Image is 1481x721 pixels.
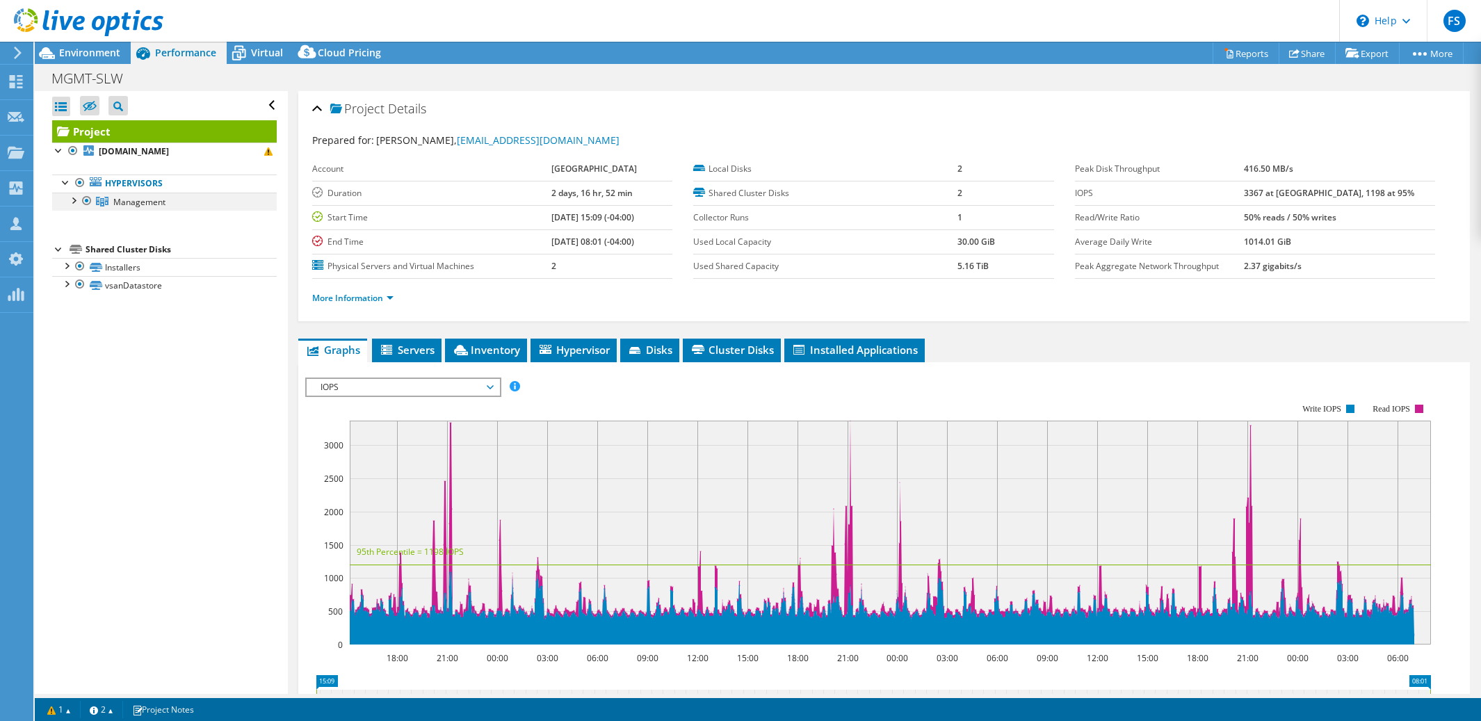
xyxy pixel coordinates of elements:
[1302,404,1341,414] text: Write IOPS
[305,343,360,357] span: Graphs
[452,343,520,357] span: Inventory
[887,652,908,664] text: 00:00
[551,187,633,199] b: 2 days, 16 hr, 52 min
[1244,260,1302,272] b: 2.37 gigabits/s
[693,211,957,225] label: Collector Runs
[551,260,556,272] b: 2
[437,652,458,664] text: 21:00
[38,701,81,718] a: 1
[52,193,277,211] a: Management
[314,379,492,396] span: IOPS
[551,236,634,248] b: [DATE] 08:01 (-04:00)
[791,343,918,357] span: Installed Applications
[587,652,608,664] text: 06:00
[537,343,610,357] span: Hypervisor
[987,652,1008,664] text: 06:00
[1387,652,1409,664] text: 06:00
[324,439,343,451] text: 3000
[338,639,343,651] text: 0
[52,276,277,294] a: vsanDatastore
[318,46,381,59] span: Cloud Pricing
[324,473,343,485] text: 2500
[627,343,672,357] span: Disks
[551,163,637,175] b: [GEOGRAPHIC_DATA]
[312,235,551,249] label: End Time
[113,196,165,208] span: Management
[312,186,551,200] label: Duration
[693,259,957,273] label: Used Shared Capacity
[122,701,204,718] a: Project Notes
[1213,42,1279,64] a: Reports
[1237,652,1259,664] text: 21:00
[1357,15,1369,27] svg: \n
[52,175,277,193] a: Hypervisors
[957,163,962,175] b: 2
[693,186,957,200] label: Shared Cluster Disks
[1075,211,1244,225] label: Read/Write Ratio
[957,236,995,248] b: 30.00 GiB
[1075,259,1244,273] label: Peak Aggregate Network Throughput
[1087,652,1108,664] text: 12:00
[957,187,962,199] b: 2
[1244,187,1414,199] b: 3367 at [GEOGRAPHIC_DATA], 1198 at 95%
[45,71,145,86] h1: MGMT-SLW
[693,162,957,176] label: Local Disks
[1075,235,1244,249] label: Average Daily Write
[379,343,435,357] span: Servers
[1075,162,1244,176] label: Peak Disk Throughput
[155,46,216,59] span: Performance
[376,133,620,147] span: [PERSON_NAME],
[330,102,385,116] span: Project
[59,46,120,59] span: Environment
[388,100,426,117] span: Details
[1075,186,1244,200] label: IOPS
[312,259,551,273] label: Physical Servers and Virtual Machines
[1335,42,1400,64] a: Export
[1373,404,1410,414] text: Read IOPS
[1399,42,1464,64] a: More
[387,652,408,664] text: 18:00
[837,652,859,664] text: 21:00
[1279,42,1336,64] a: Share
[312,211,551,225] label: Start Time
[52,120,277,143] a: Project
[1337,652,1359,664] text: 03:00
[637,652,658,664] text: 09:00
[937,652,958,664] text: 03:00
[357,546,464,558] text: 95th Percentile = 1198 IOPS
[551,211,634,223] b: [DATE] 15:09 (-04:00)
[1443,10,1466,32] span: FS
[1287,652,1309,664] text: 00:00
[251,46,283,59] span: Virtual
[687,652,709,664] text: 12:00
[1244,163,1293,175] b: 416.50 MB/s
[86,241,277,258] div: Shared Cluster Disks
[312,133,374,147] label: Prepared for:
[1137,652,1158,664] text: 15:00
[957,211,962,223] b: 1
[787,652,809,664] text: 18:00
[1187,652,1208,664] text: 18:00
[312,162,551,176] label: Account
[328,606,343,617] text: 500
[957,260,989,272] b: 5.16 TiB
[1244,211,1336,223] b: 50% reads / 50% writes
[312,292,394,304] a: More Information
[99,145,169,157] b: [DOMAIN_NAME]
[324,572,343,584] text: 1000
[693,235,957,249] label: Used Local Capacity
[80,701,123,718] a: 2
[324,540,343,551] text: 1500
[52,258,277,276] a: Installers
[52,143,277,161] a: [DOMAIN_NAME]
[1037,652,1058,664] text: 09:00
[690,343,774,357] span: Cluster Disks
[537,652,558,664] text: 03:00
[737,652,759,664] text: 15:00
[324,506,343,518] text: 2000
[487,652,508,664] text: 00:00
[457,133,620,147] a: [EMAIL_ADDRESS][DOMAIN_NAME]
[1244,236,1291,248] b: 1014.01 GiB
